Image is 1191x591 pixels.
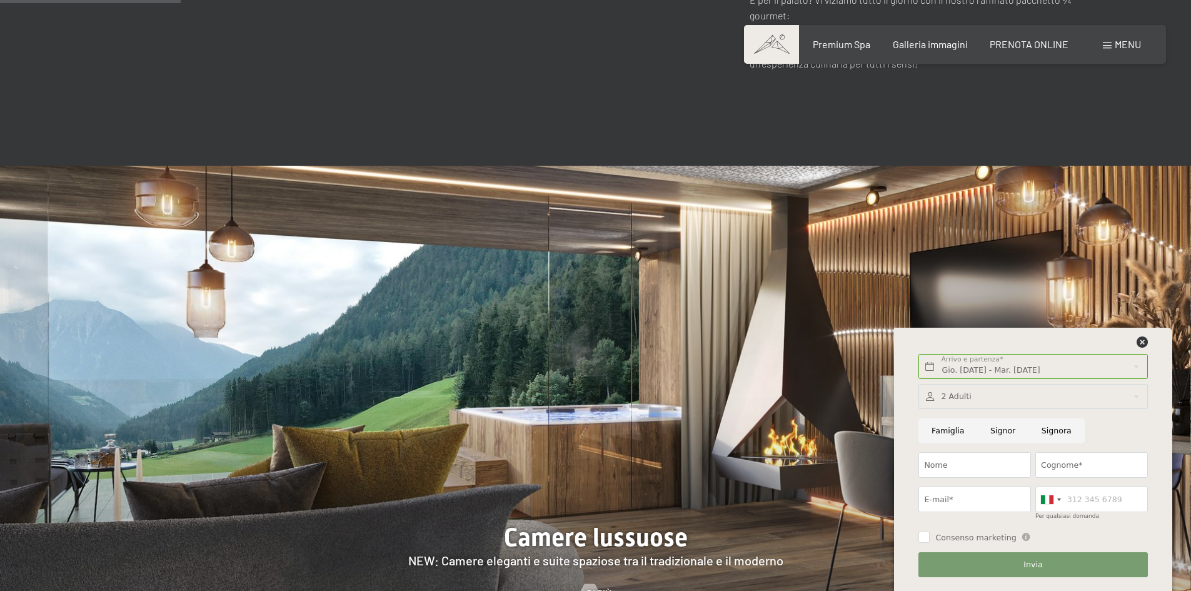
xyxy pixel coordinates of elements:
label: Per qualsiasi domanda [1035,513,1099,519]
a: Premium Spa [813,38,870,50]
span: Invia [1023,559,1042,570]
a: Galleria immagini [893,38,968,50]
button: Invia [918,552,1147,578]
span: Menu [1115,38,1141,50]
input: 312 345 6789 [1035,487,1148,512]
div: Italy (Italia): +39 [1036,487,1065,512]
a: PRENOTA ONLINE [990,38,1068,50]
span: Consenso marketing [935,532,1016,543]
